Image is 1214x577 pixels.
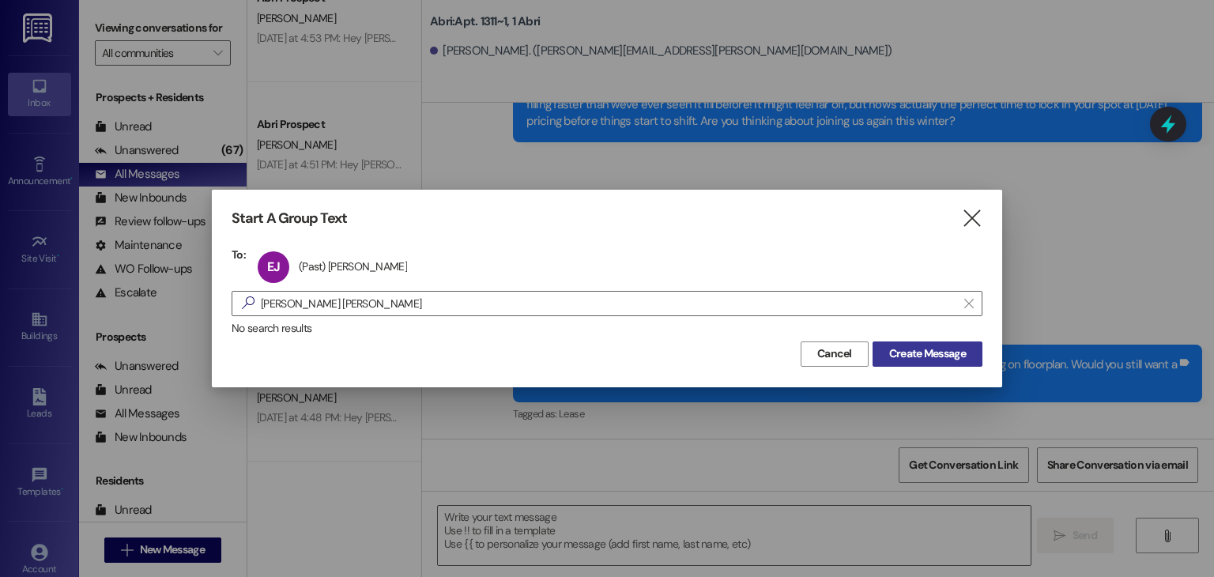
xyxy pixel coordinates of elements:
[232,247,246,262] h3: To:
[267,258,280,275] span: EJ
[801,341,869,367] button: Cancel
[299,259,407,273] div: (Past) [PERSON_NAME]
[232,209,347,228] h3: Start A Group Text
[956,292,982,315] button: Clear text
[261,292,956,315] input: Search for any contact or apartment
[873,341,982,367] button: Create Message
[232,320,982,337] div: No search results
[817,345,852,362] span: Cancel
[964,297,973,310] i: 
[961,210,982,227] i: 
[889,345,966,362] span: Create Message
[236,295,261,311] i: 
